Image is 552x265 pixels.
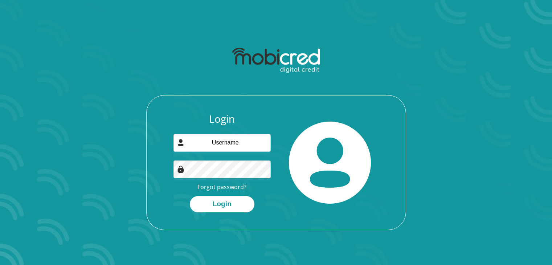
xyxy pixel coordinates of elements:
[197,183,246,191] a: Forgot password?
[173,113,271,125] h3: Login
[177,166,184,173] img: Image
[177,139,184,146] img: user-icon image
[190,196,254,212] button: Login
[232,48,320,73] img: mobicred logo
[173,134,271,152] input: Username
